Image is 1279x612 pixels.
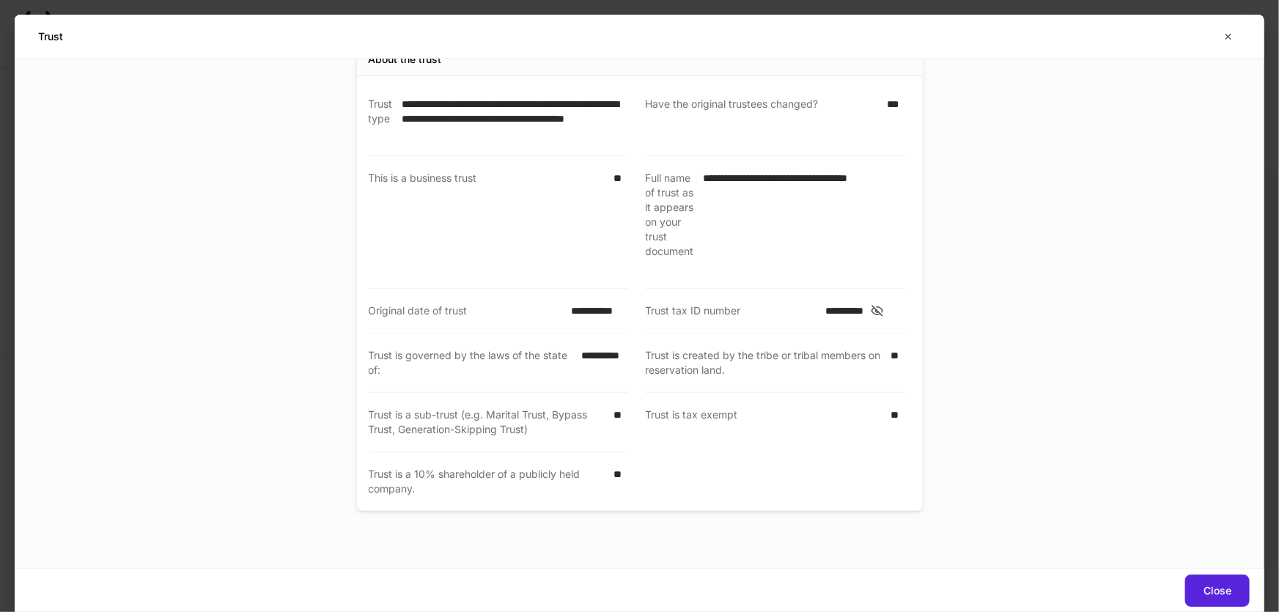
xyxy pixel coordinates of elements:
[369,97,394,141] div: Trust type
[38,29,63,44] h5: Trust
[1204,586,1231,596] div: Close
[369,408,605,437] div: Trust is a sub-trust (e.g. Marital Trust, Bypass Trust, Generation-Skipping Trust)
[646,171,695,273] div: Full name of trust as it appears on your trust document
[369,303,563,318] div: Original date of trust
[1185,575,1250,607] button: Close
[369,348,573,377] div: Trust is governed by the laws of the state of:
[369,171,605,273] div: This is a business trust
[646,97,879,141] div: Have the original trustees changed?
[646,408,882,438] div: Trust is tax exempt
[646,303,817,318] div: Trust tax ID number
[369,467,605,496] div: Trust is a 10% shareholder of a publicly held company.
[369,52,442,67] div: About the trust
[646,348,882,377] div: Trust is created by the tribe or tribal members on reservation land.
